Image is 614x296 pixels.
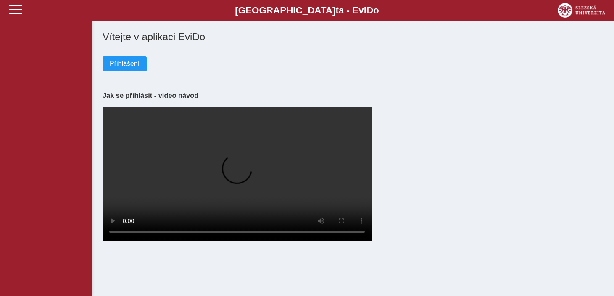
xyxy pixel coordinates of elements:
b: [GEOGRAPHIC_DATA] a - Evi [25,5,589,16]
video: Your browser does not support the video tag. [103,107,372,241]
img: logo_web_su.png [558,3,605,18]
span: t [335,5,338,16]
h3: Jak se přihlásit - video návod [103,92,604,100]
span: Přihlášení [110,60,140,68]
span: o [373,5,379,16]
button: Přihlášení [103,56,147,71]
h1: Vítejte v aplikaci EviDo [103,31,604,43]
span: D [366,5,373,16]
